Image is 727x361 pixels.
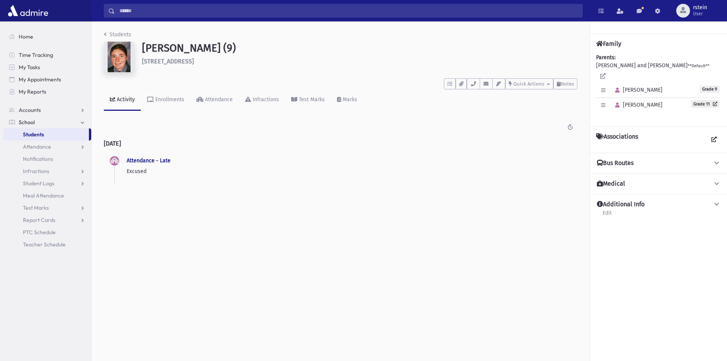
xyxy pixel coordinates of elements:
[190,89,239,111] a: Attendance
[104,31,131,38] a: Students
[3,104,91,116] a: Accounts
[691,100,719,108] a: Grade 11
[19,33,33,40] span: Home
[19,119,35,126] span: School
[104,89,141,111] a: Activity
[612,87,663,93] span: [PERSON_NAME]
[3,116,91,128] a: School
[23,168,49,175] span: Infractions
[297,96,325,103] div: Test Marks
[19,88,46,95] span: My Reports
[3,73,91,86] a: My Appointments
[553,78,577,89] button: Notes
[561,81,574,87] span: Notes
[3,128,89,141] a: Students
[19,107,41,113] span: Accounts
[285,89,331,111] a: Test Marks
[612,102,663,108] span: [PERSON_NAME]
[104,134,577,153] h2: [DATE]
[331,89,363,111] a: Marks
[596,133,638,147] h4: Associations
[19,76,61,83] span: My Appointments
[3,49,91,61] a: Time Tracking
[141,89,190,111] a: Enrollments
[3,177,91,189] a: Student Logs
[505,78,553,89] button: Quick Actions
[127,167,571,175] p: Excused
[3,238,91,251] a: Teacher Schedule
[142,42,577,55] h1: [PERSON_NAME] (9)
[104,42,134,72] img: 2ljZP8=
[239,89,285,111] a: Infractions
[115,96,135,103] div: Activity
[23,204,49,211] span: Test Marks
[596,180,721,188] button: Medical
[104,31,131,42] nav: breadcrumb
[23,229,56,236] span: PTC Schedule
[23,241,66,248] span: Teacher Schedule
[3,202,91,214] a: Test Marks
[3,189,91,202] a: Meal Attendance
[513,81,544,87] span: Quick Actions
[3,86,91,98] a: My Reports
[597,201,645,209] h4: Additional Info
[3,165,91,177] a: Infractions
[596,201,721,209] button: Additional Info
[597,180,625,188] h4: Medical
[700,86,719,93] span: Grade 9
[707,133,721,147] a: View all Associations
[23,180,54,187] span: Student Logs
[127,157,171,164] a: Attendance - Late
[23,217,55,223] span: Report Cards
[602,209,612,222] a: Edit
[154,96,184,103] div: Enrollments
[19,64,40,71] span: My Tasks
[693,5,707,11] span: rstein
[19,52,53,58] span: Time Tracking
[6,3,50,18] img: AdmirePro
[23,143,51,150] span: Attendance
[693,11,707,17] span: User
[596,54,616,61] b: Parents:
[142,58,577,65] h6: [STREET_ADDRESS]
[3,153,91,165] a: Notifications
[597,159,634,167] h4: Bus Routes
[203,96,233,103] div: Attendance
[115,4,582,18] input: Search
[251,96,279,103] div: Infractions
[23,155,53,162] span: Notifications
[3,61,91,73] a: My Tasks
[3,31,91,43] a: Home
[3,226,91,238] a: PTC Schedule
[341,96,357,103] div: Marks
[3,141,91,153] a: Attendance
[596,40,621,47] h4: Family
[596,53,721,120] div: [PERSON_NAME] and [PERSON_NAME]
[23,192,64,199] span: Meal Attendance
[596,159,721,167] button: Bus Routes
[23,131,44,138] span: Students
[3,214,91,226] a: Report Cards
